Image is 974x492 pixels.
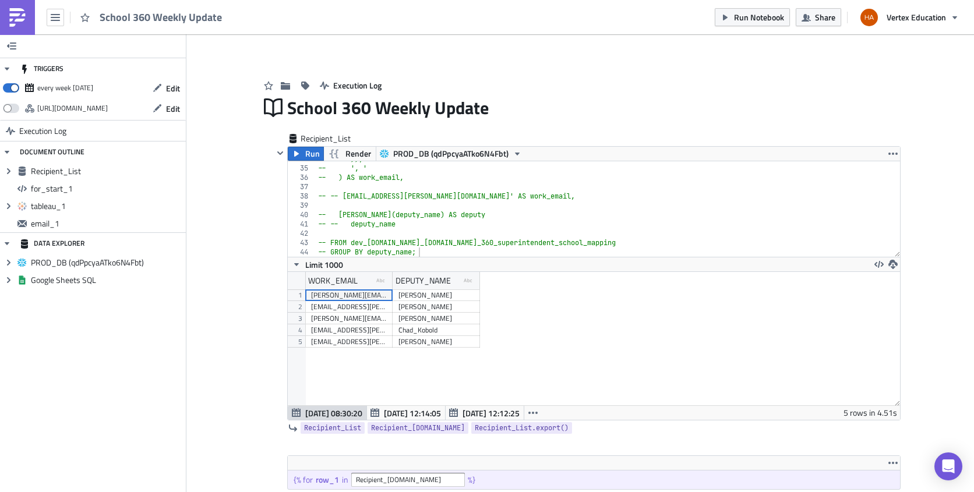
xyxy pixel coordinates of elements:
[288,164,316,173] div: 35
[288,147,324,161] button: Run
[294,475,316,485] div: {% for
[396,272,451,289] div: DEPUTY_NAME
[166,102,180,115] span: Edit
[398,324,474,336] div: Chad_Kobold
[796,8,841,26] button: Share
[734,11,784,23] span: Run Notebook
[319,17,479,27] strong: Year-To-Date (YTD) Chronic Absenteeism
[345,147,371,161] span: Render
[273,146,287,160] button: Hide content
[333,79,382,91] span: Execution Log
[288,192,316,201] div: 38
[301,133,352,144] span: Recipient_List
[288,201,316,210] div: 39
[311,324,387,336] div: [EMAIL_ADDRESS][PERSON_NAME][DOMAIN_NAME], [DOMAIN_NAME][EMAIL_ADDRESS][DOMAIN_NAME], [PERSON_NAM...
[5,103,583,150] p: This metric measures the percentage of students who have been absent for more than 10% of the tot...
[288,238,316,247] div: 43
[288,257,347,271] button: Limit 1000
[287,97,490,119] span: School 360 Weekly Update
[715,8,790,26] button: Run Notebook
[288,173,316,182] div: 36
[311,336,387,348] div: [EMAIL_ADDRESS][PERSON_NAME][DOMAIN_NAME], [PERSON_NAME][DOMAIN_NAME][EMAIL_ADDRESS][PERSON_NAME]...
[815,11,835,23] span: Share
[853,5,965,30] button: Vertex Education
[371,422,465,434] span: Recipient_[DOMAIN_NAME]
[166,82,180,94] span: Edit
[5,103,143,112] strong: Year-To-Date Chronic Absenteeism:
[384,407,441,419] span: [DATE] 12:14:05
[934,452,962,480] div: Open Intercom Messenger
[368,422,468,434] a: Recipient_[DOMAIN_NAME]
[31,218,183,229] span: email_1
[887,11,946,23] span: Vertex Education
[366,406,446,420] button: [DATE] 12:14:05
[31,166,183,176] span: Recipient_List
[445,406,524,420] button: [DATE] 12:12:25
[5,5,583,150] body: Rich Text Area. Press ALT-0 for help.
[311,313,387,324] div: [PERSON_NAME][EMAIL_ADDRESS][PERSON_NAME][DOMAIN_NAME], [PERSON_NAME][DOMAIN_NAME][EMAIL_ADDRESS]...
[31,275,183,285] span: Google Sheets SQL
[37,79,93,97] div: every week on Friday
[288,210,316,220] div: 40
[308,272,358,289] div: WORK_EMAIL
[323,147,376,161] button: Render
[305,407,362,419] span: [DATE] 08:30:20
[288,247,316,257] div: 44
[393,147,509,161] span: PROD_DB (qdPpcyaATko6N4Fbt)
[8,8,27,27] img: PushMetrics
[316,475,342,485] div: row_1
[37,100,108,117] div: https://pushmetrics.io/api/v1/report/w3lAZzYo8K/webhook?token=a044d2ece7c6404abefc69cf851384d0
[31,257,183,268] span: PROD_DB (qdPpcyaATko6N4Fbt)
[288,182,316,192] div: 37
[20,141,84,162] div: DOCUMENT OUTLINE
[398,289,474,301] div: [PERSON_NAME]
[147,79,186,97] button: Edit
[305,147,320,161] span: Run
[342,475,351,485] div: in
[31,183,183,194] span: for_start_1
[20,58,63,79] div: TRIGGERS
[288,229,316,238] div: 42
[19,121,66,141] span: Execution Log
[398,301,474,313] div: [PERSON_NAME]
[471,422,572,434] a: Recipient_List.export()
[844,406,897,420] div: 5 rows in 4.51s
[31,201,183,211] span: tableau_1
[311,301,387,313] div: [EMAIL_ADDRESS][PERSON_NAME][DOMAIN_NAME], [PERSON_NAME][DOMAIN_NAME][EMAIL_ADDRESS][PERSON_NAME]...
[311,289,387,301] div: [PERSON_NAME][EMAIL_ADDRESS][PERSON_NAME][DOMAIN_NAME], [PERSON_NAME][DOMAIN_NAME][EMAIL_ADDRESS]...
[468,475,478,485] div: %}
[376,147,526,161] button: PROD_DB (qdPpcyaATko6N4Fbt)
[301,422,365,434] a: Recipient_List
[305,259,343,271] span: Limit 1000
[288,220,316,229] div: 41
[180,17,305,27] strong: Average Daily Attendance (ADA)
[304,422,361,434] span: Recipient_List
[288,406,367,420] button: [DATE] 08:30:20
[5,5,583,14] p: Hello Everyone,
[5,72,133,81] strong: Average Daily Attendance (ADA):
[147,100,186,118] button: Edit
[463,407,520,419] span: [DATE] 12:12:25
[475,422,569,434] span: Recipient_List.export()
[100,10,223,24] span: School 360 Weekly Update
[5,72,583,100] p: This metric measures the percentage of enrolled students who attend school each day, averaged ove...
[314,76,387,94] button: Execution Log
[20,233,84,254] div: DATA EXPLORER
[859,8,879,27] img: Avatar
[5,17,583,36] p: Please see the attached image for a summary of and . If there are any issues with the report, ple...
[5,51,583,62] h3: Key Metrics
[398,313,474,324] div: [PERSON_NAME]
[398,336,474,348] div: [PERSON_NAME]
